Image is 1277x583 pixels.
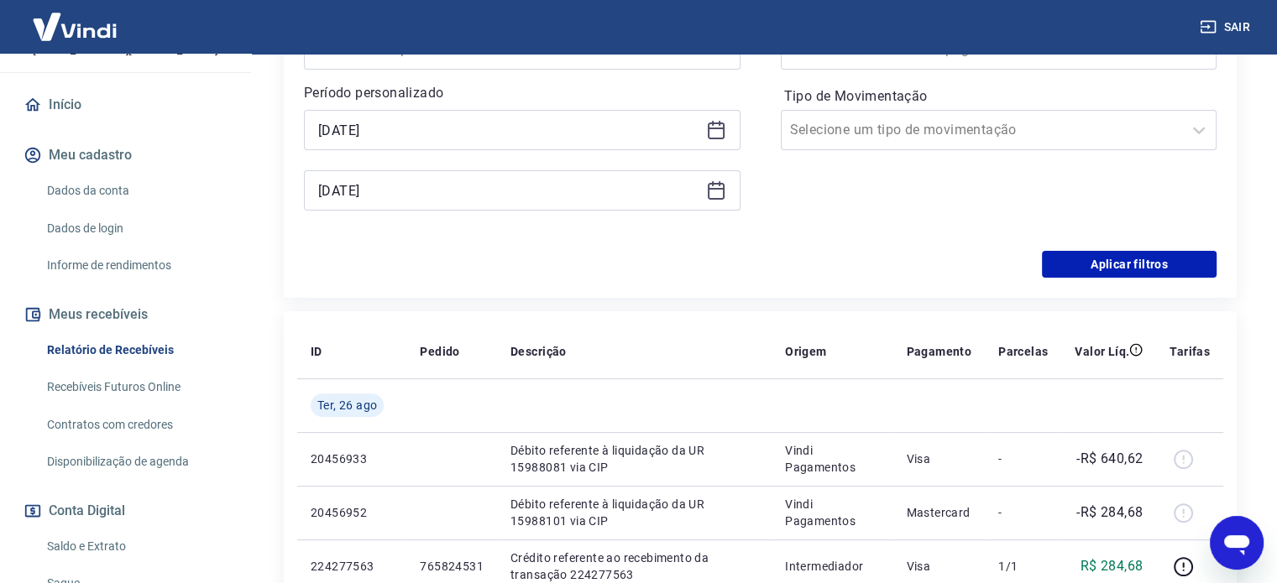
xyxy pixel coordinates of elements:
button: Meu cadastro [20,137,231,174]
a: Informe de rendimentos [40,248,231,283]
p: Intermediador [785,558,879,575]
p: -R$ 640,62 [1076,449,1143,469]
p: Visa [906,450,971,467]
p: Crédito referente ao recebimento da transação 224277563 [510,549,758,583]
p: 1/1 [998,558,1048,575]
a: Recebíveis Futuros Online [40,370,231,404]
a: Saldo e Extrato [40,529,231,564]
a: Relatório de Recebíveis [40,333,231,367]
p: -R$ 284,68 [1076,502,1143,523]
p: Débito referente à liquidação da UR 15988101 via CIP [510,496,758,529]
button: Conta Digital [20,492,231,529]
p: Vindi Pagamentos [785,496,879,529]
p: Descrição [510,343,567,360]
p: Período personalizado [304,83,741,103]
p: Débito referente à liquidação da UR 15988081 via CIP [510,442,758,476]
p: Pagamento [906,343,971,360]
p: R$ 284,68 [1081,556,1144,576]
p: Visa [906,558,971,575]
p: 224277563 [311,558,393,575]
p: - [998,504,1048,521]
p: Mastercard [906,504,971,521]
p: - [998,450,1048,467]
p: Pedido [420,343,459,360]
a: Dados de login [40,211,231,246]
p: Vindi Pagamentos [785,442,879,476]
a: Disponibilização de agenda [40,445,231,479]
p: Tarifas [1170,343,1210,360]
p: Origem [785,343,826,360]
p: 20456952 [311,504,393,521]
p: Parcelas [998,343,1048,360]
button: Aplicar filtros [1042,251,1217,278]
button: Sair [1196,12,1257,43]
button: Meus recebíveis [20,296,231,333]
label: Tipo de Movimentação [784,86,1214,107]
span: Ter, 26 ago [317,397,377,414]
a: Contratos com credores [40,408,231,442]
p: 20456933 [311,450,393,467]
p: 765824531 [420,558,484,575]
iframe: Botão para abrir a janela de mensagens [1210,516,1264,570]
a: Início [20,86,231,123]
a: Dados da conta [40,174,231,208]
input: Data inicial [318,117,699,143]
p: Valor Líq. [1075,343,1129,360]
input: Data final [318,178,699,203]
img: Vindi [20,1,129,52]
p: ID [311,343,322,360]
